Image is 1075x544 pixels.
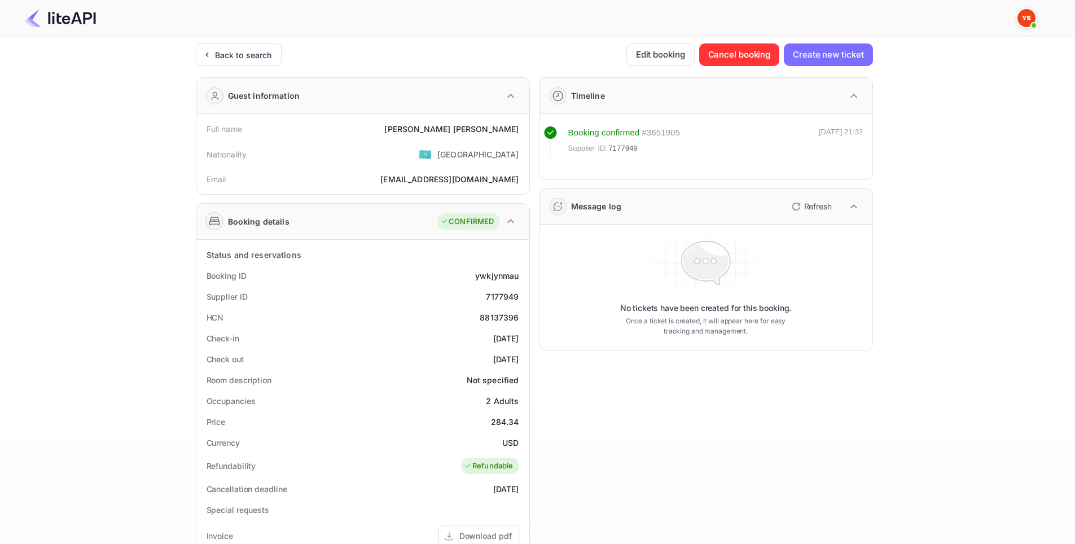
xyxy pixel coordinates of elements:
[207,312,224,323] div: HCN
[493,332,519,344] div: [DATE]
[785,198,836,216] button: Refresh
[207,148,247,160] div: Nationality
[491,416,519,428] div: 284.34
[380,173,519,185] div: [EMAIL_ADDRESS][DOMAIN_NAME]
[493,353,519,365] div: [DATE]
[819,126,863,159] div: [DATE] 21:32
[486,291,519,302] div: 7177949
[784,43,872,66] button: Create new ticket
[384,123,519,135] div: [PERSON_NAME] [PERSON_NAME]
[804,200,832,212] p: Refresh
[419,144,432,164] span: United States
[437,148,519,160] div: [GEOGRAPHIC_DATA]
[207,395,256,407] div: Occupancies
[493,483,519,495] div: [DATE]
[568,126,640,139] div: Booking confirmed
[207,530,233,542] div: Invoice
[502,437,519,449] div: USD
[207,332,239,344] div: Check-in
[699,43,780,66] button: Cancel booking
[486,395,519,407] div: 2 Adults
[207,460,256,472] div: Refundability
[480,312,519,323] div: 88137396
[207,249,301,261] div: Status and reservations
[642,126,680,139] div: # 3651905
[207,353,244,365] div: Check out
[207,374,271,386] div: Room description
[228,216,289,227] div: Booking details
[207,173,226,185] div: Email
[568,143,608,154] span: Supplier ID:
[228,90,300,102] div: Guest information
[571,200,622,212] div: Message log
[25,9,96,27] img: LiteAPI Logo
[215,49,272,61] div: Back to search
[207,504,269,516] div: Special requests
[207,123,242,135] div: Full name
[207,416,226,428] div: Price
[207,291,248,302] div: Supplier ID
[464,460,514,472] div: Refundable
[207,437,240,449] div: Currency
[207,270,247,282] div: Booking ID
[207,483,287,495] div: Cancellation deadline
[459,530,512,542] div: Download pdf
[1017,9,1035,27] img: Yandex Support
[608,143,638,154] span: 7177949
[440,216,494,227] div: CONFIRMED
[467,374,519,386] div: Not specified
[626,43,695,66] button: Edit booking
[620,302,792,314] p: No tickets have been created for this booking.
[571,90,605,102] div: Timeline
[475,270,519,282] div: ywkjynmau
[617,316,795,336] p: Once a ticket is created, it will appear here for easy tracking and management.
